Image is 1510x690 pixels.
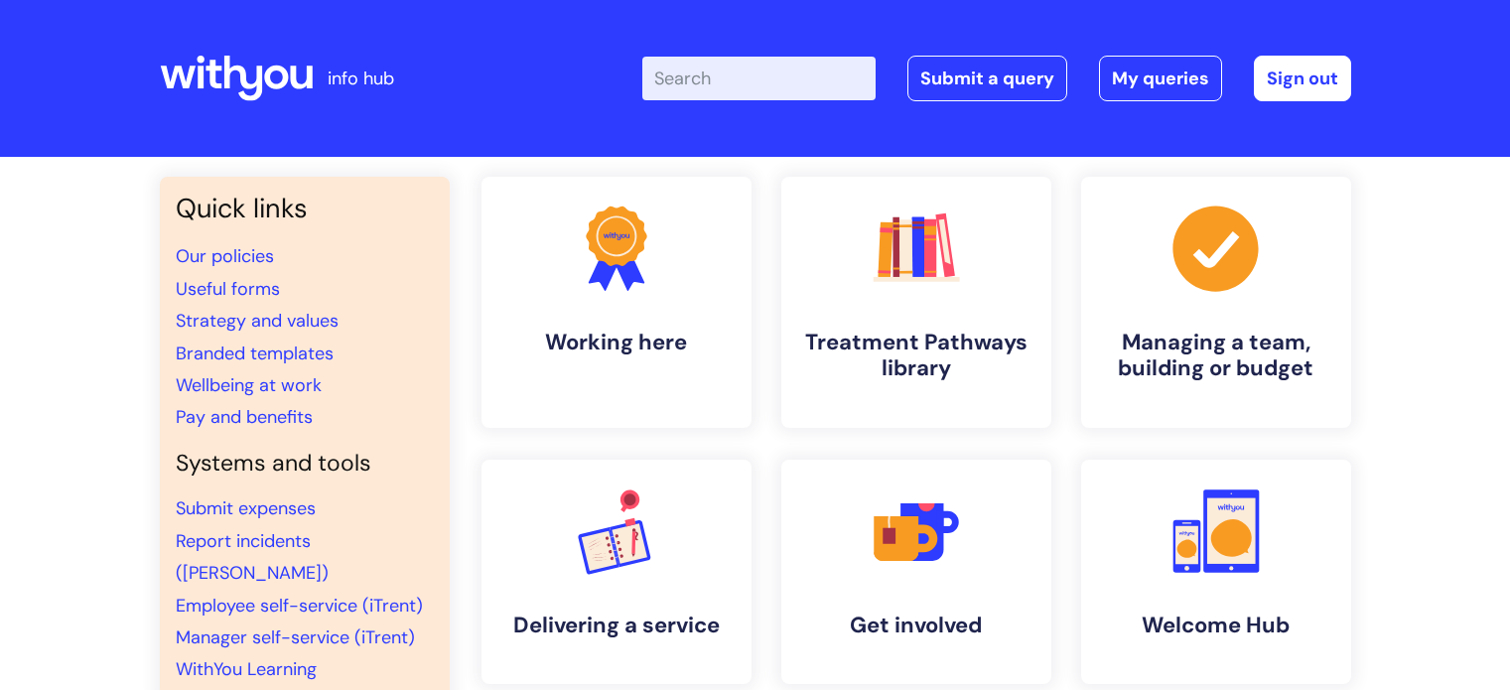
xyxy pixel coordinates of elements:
a: Treatment Pathways library [781,177,1051,428]
a: WithYou Learning [176,657,317,681]
a: Employee self-service (iTrent) [176,594,423,618]
a: Sign out [1254,56,1351,101]
h4: Systems and tools [176,450,434,478]
input: Search [642,57,876,100]
h4: Treatment Pathways library [797,330,1035,382]
a: Our policies [176,244,274,268]
a: Strategy and values [176,309,339,333]
div: | - [642,56,1351,101]
p: info hub [328,63,394,94]
a: Manager self-service (iTrent) [176,625,415,649]
a: Submit a query [907,56,1067,101]
a: Useful forms [176,277,280,301]
a: Managing a team, building or budget [1081,177,1351,428]
h4: Managing a team, building or budget [1097,330,1335,382]
h4: Working here [497,330,736,355]
a: Branded templates [176,342,334,365]
a: Submit expenses [176,496,316,520]
a: Wellbeing at work [176,373,322,397]
a: Delivering a service [481,460,752,684]
a: My queries [1099,56,1222,101]
a: Report incidents ([PERSON_NAME]) [176,529,329,585]
a: Welcome Hub [1081,460,1351,684]
h4: Delivering a service [497,613,736,638]
a: Pay and benefits [176,405,313,429]
h4: Get involved [797,613,1035,638]
a: Working here [481,177,752,428]
a: Get involved [781,460,1051,684]
h4: Welcome Hub [1097,613,1335,638]
h3: Quick links [176,193,434,224]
